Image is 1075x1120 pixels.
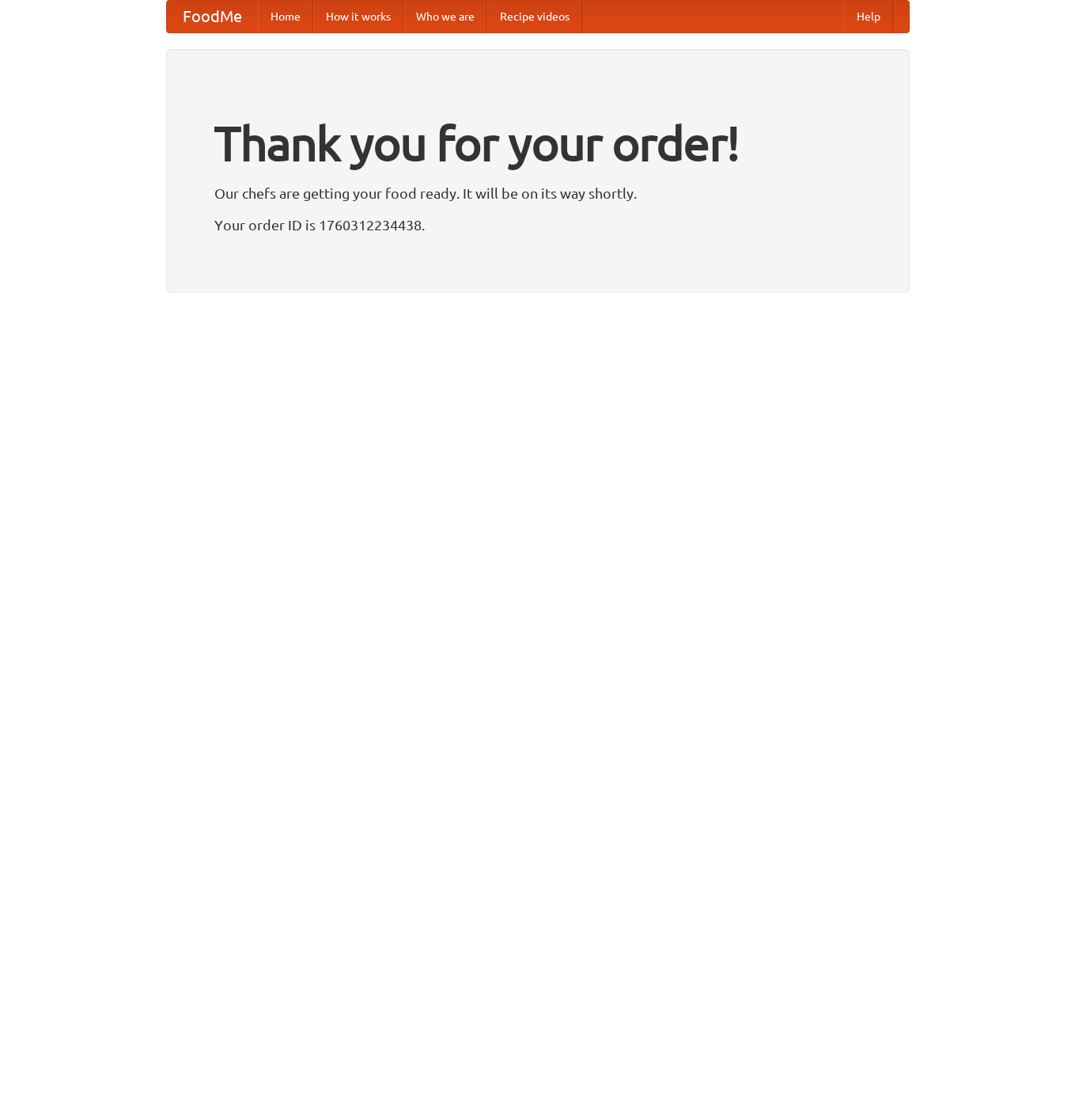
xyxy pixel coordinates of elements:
a: Home [258,1,313,32]
h1: Thank you for your order! [214,105,861,181]
a: Help [844,1,893,32]
a: Recipe videos [487,1,582,32]
p: Our chefs are getting your food ready. It will be on its way shortly. [214,181,861,205]
a: How it works [313,1,403,32]
p: Your order ID is 1760312234438. [214,213,861,237]
a: Who we are [403,1,487,32]
a: FoodMe [167,1,258,32]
